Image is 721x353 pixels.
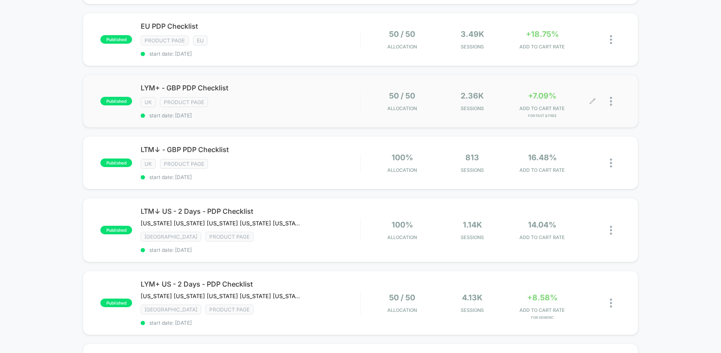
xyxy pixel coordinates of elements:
span: published [100,226,132,234]
img: close [610,226,612,235]
span: ADD TO CART RATE [510,307,575,313]
span: 3.49k [461,30,484,39]
span: Sessions [439,307,505,313]
span: Allocation [387,307,417,313]
span: Sessions [439,167,505,173]
span: Product Page [205,232,253,242]
img: close [610,97,612,106]
span: LYM+ - GBP PDP Checklist [141,84,360,92]
span: Product Page [160,159,208,169]
span: 14.04% [528,220,556,229]
span: published [100,97,132,105]
span: [US_STATE] [US_STATE] [US_STATE] [US_STATE] [US_STATE] [US_STATE] [US_STATE] [US_STATE] [US_STATE... [141,293,300,299]
span: start date: [DATE] [141,174,360,180]
span: Allocation [387,105,417,111]
span: 50 / 50 [389,91,415,100]
span: 4.13k [462,293,483,302]
span: ADD TO CART RATE [510,44,575,50]
span: start date: [DATE] [141,51,360,57]
span: +18.75% [526,30,559,39]
span: 1.14k [463,220,482,229]
span: for Fast & Free [510,114,575,118]
span: EU PDP Checklist [141,22,360,30]
span: [GEOGRAPHIC_DATA] [141,305,201,314]
span: start date: [DATE] [141,112,360,119]
span: Sessions [439,234,505,240]
span: UK [141,159,156,169]
span: 50 / 50 [389,293,415,302]
span: 50 / 50 [389,30,415,39]
span: start date: [DATE] [141,247,360,253]
span: Allocation [387,44,417,50]
span: ADD TO CART RATE [510,105,575,111]
span: Product Page [160,97,208,107]
span: LYM+ US - 2 Days - PDP Checklist [141,280,360,288]
span: published [100,299,132,307]
span: start date: [DATE] [141,320,360,326]
span: EU [193,36,208,45]
span: LTM↓ - GBP PDP Checklist [141,145,360,154]
span: ADD TO CART RATE [510,234,575,240]
span: 100% [392,153,413,162]
img: close [610,299,612,308]
img: close [610,35,612,44]
span: Allocation [387,234,417,240]
span: [US_STATE] [US_STATE] [US_STATE] [US_STATE] [US_STATE] [US_STATE] [US_STATE] [US_STATE] [US_STATE... [141,220,300,227]
span: 2.36k [461,91,484,100]
span: for Generic [510,315,575,320]
span: Allocation [387,167,417,173]
span: 100% [392,220,413,229]
span: LTM↓ US - 2 Days - PDP Checklist [141,207,360,215]
span: +8.58% [527,293,558,302]
img: close [610,159,612,168]
span: 16.48% [528,153,557,162]
span: Sessions [439,44,505,50]
span: UK [141,97,156,107]
span: [GEOGRAPHIC_DATA] [141,232,201,242]
span: published [100,35,132,44]
span: Sessions [439,105,505,111]
span: +7.09% [528,91,556,100]
span: 813 [465,153,479,162]
span: ADD TO CART RATE [510,167,575,173]
span: Product Page [141,36,189,45]
span: published [100,159,132,167]
span: Product Page [205,305,253,314]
